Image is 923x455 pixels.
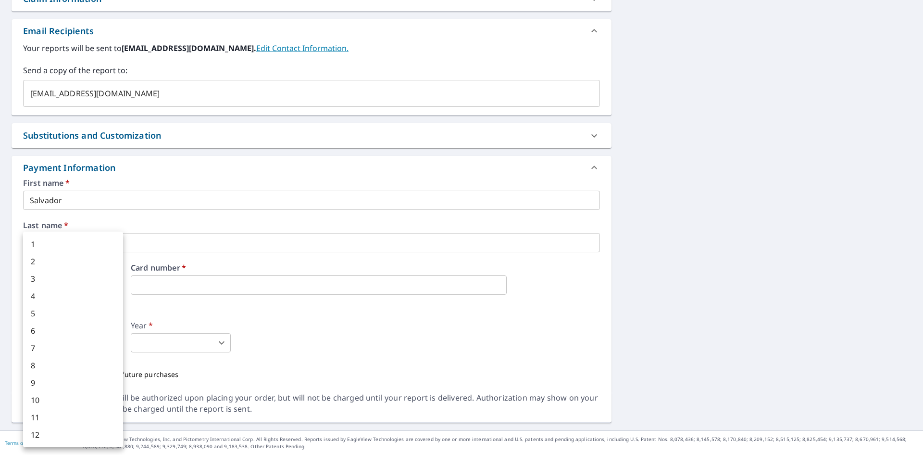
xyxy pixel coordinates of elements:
li: 4 [23,287,123,305]
li: 12 [23,426,123,443]
li: 1 [23,235,123,253]
li: 7 [23,339,123,357]
li: 6 [23,322,123,339]
li: 8 [23,357,123,374]
li: 5 [23,305,123,322]
li: 10 [23,391,123,409]
li: 9 [23,374,123,391]
li: 2 [23,253,123,270]
li: 3 [23,270,123,287]
li: 11 [23,409,123,426]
